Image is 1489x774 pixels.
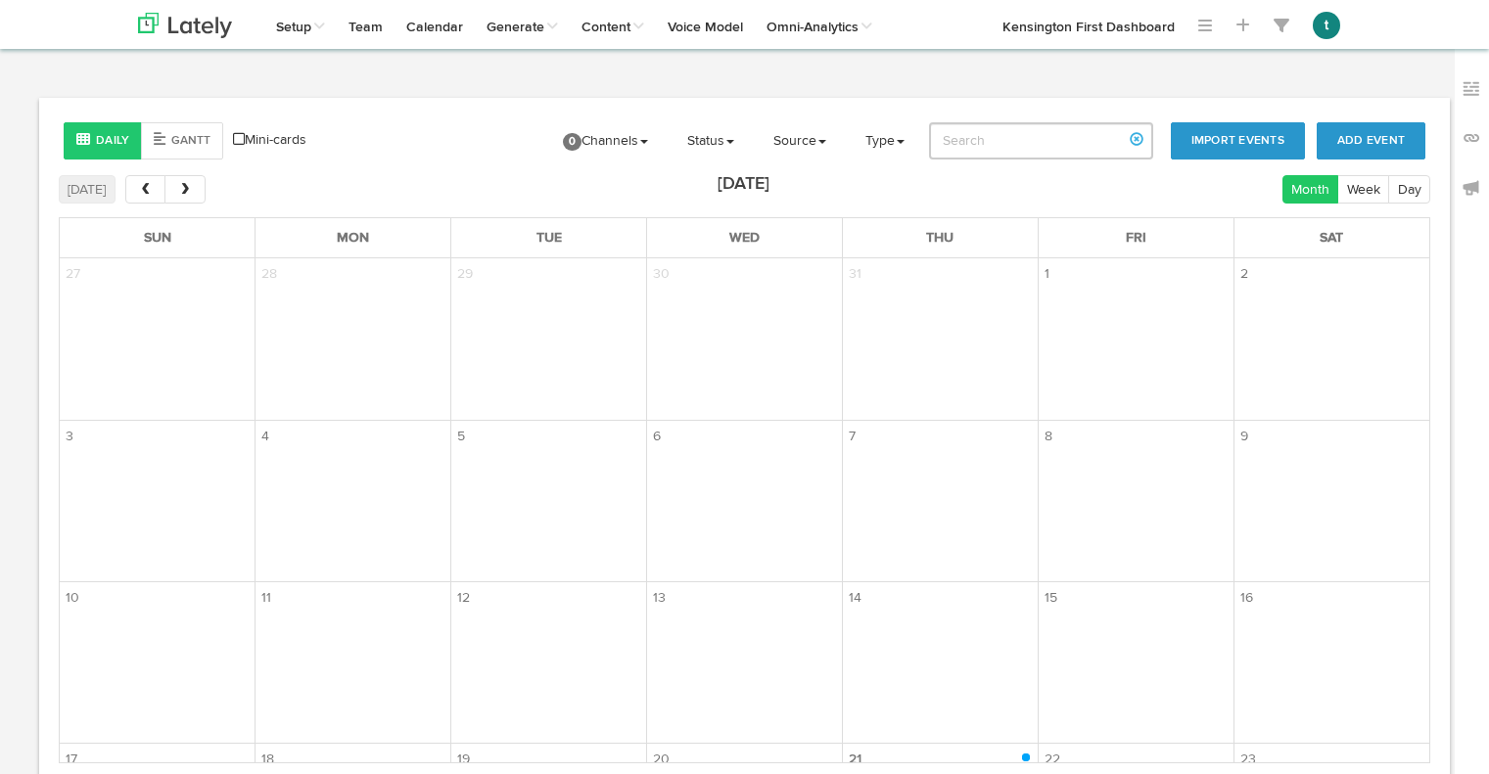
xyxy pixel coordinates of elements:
button: t [1313,12,1340,39]
span: Sun [144,231,171,245]
img: announcements_off.svg [1462,178,1481,198]
span: 11 [256,582,277,614]
a: Status [673,116,749,165]
span: 31 [843,258,867,290]
span: 12 [451,582,476,614]
img: logo_lately_bg_light.svg [138,13,232,38]
span: 15 [1039,582,1063,614]
span: 29 [451,258,479,290]
span: Thu [926,231,954,245]
span: 28 [256,258,283,290]
input: Search [929,122,1153,159]
span: 30 [647,258,675,290]
button: Add Event [1317,122,1425,159]
a: Mini-cards [233,130,306,150]
span: 7 [843,421,861,452]
span: Mon [337,231,369,245]
button: Import Events [1171,122,1305,159]
span: Wed [729,231,760,245]
button: next [164,175,205,204]
span: 13 [647,582,672,614]
a: 0Channels [548,116,663,165]
span: 5 [451,421,471,452]
span: 27 [60,258,86,290]
span: Sat [1320,231,1343,245]
button: Daily [64,122,142,159]
span: 0 [563,133,582,151]
span: Tue [536,231,562,245]
span: Fri [1126,231,1146,245]
button: Week [1337,175,1389,204]
span: 3 [60,421,79,452]
img: keywords_off.svg [1462,79,1481,99]
button: Gantt [141,122,223,159]
div: Style [64,122,223,159]
button: [DATE] [59,175,116,204]
iframe: Opens a widget where you can find more information [1364,715,1469,764]
span: 2 [1234,258,1254,290]
span: 10 [60,582,85,614]
span: 6 [647,421,667,452]
span: 1 [1039,258,1055,290]
img: links_off.svg [1462,128,1481,148]
span: 8 [1039,421,1058,452]
h2: [DATE] [718,175,769,195]
span: 9 [1234,421,1254,452]
button: prev [125,175,165,204]
span: 14 [843,582,867,614]
span: 4 [256,421,275,452]
span: 16 [1234,582,1259,614]
a: Source [759,116,841,165]
button: Month [1282,175,1339,204]
a: Type [851,116,919,165]
button: Day [1388,175,1430,204]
